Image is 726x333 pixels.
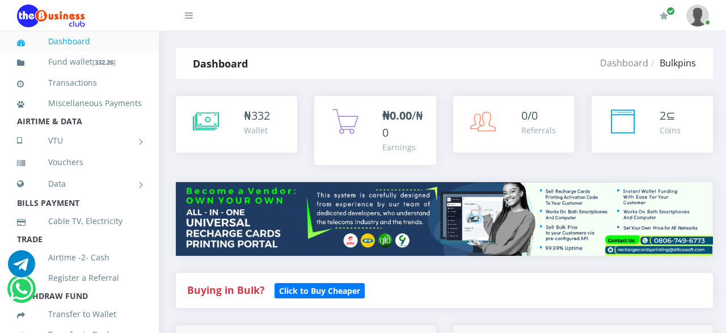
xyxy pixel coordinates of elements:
b: 332.26 [95,58,113,66]
b: Click to Buy Cheaper [279,285,360,296]
a: Fund wallet[332.26] [17,49,142,75]
div: ⊆ [660,107,681,124]
small: [ ] [92,58,116,66]
a: ₦0.00/₦0 Earnings [314,96,436,165]
a: Dashboard [600,57,648,69]
a: Transactions [17,70,142,96]
span: Renew/Upgrade Subscription [666,7,675,15]
span: /₦0 [382,108,423,140]
span: 2 [660,108,666,123]
img: multitenant_rcp.png [176,182,713,256]
div: Wallet [244,124,270,136]
strong: Buying in Bulk? [187,283,264,297]
div: Earnings [382,141,424,153]
a: Miscellaneous Payments [17,90,142,116]
li: Bulkpins [648,56,696,70]
strong: Dashboard [193,57,248,70]
a: Dashboard [17,28,142,54]
a: Transfer to Wallet [17,301,142,327]
a: ₦332 Wallet [176,96,297,153]
a: Register a Referral [17,265,142,291]
span: 332 [251,108,270,123]
b: ₦0.00 [382,108,412,123]
span: 0/0 [521,108,538,123]
i: Renew/Upgrade Subscription [660,11,668,20]
a: Airtime -2- Cash [17,245,142,271]
div: Referrals [521,124,556,136]
a: Chat for support [10,284,33,302]
a: VTU [17,127,142,155]
a: 0/0 Referrals [453,96,575,153]
a: Vouchers [17,149,142,175]
div: ₦ [244,107,270,124]
a: Cable TV, Electricity [17,208,142,234]
div: Coins [660,124,681,136]
img: Logo [17,5,85,27]
a: Chat for support [8,259,35,277]
a: Click to Buy Cheaper [275,283,365,297]
a: Data [17,170,142,198]
img: User [686,5,709,27]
